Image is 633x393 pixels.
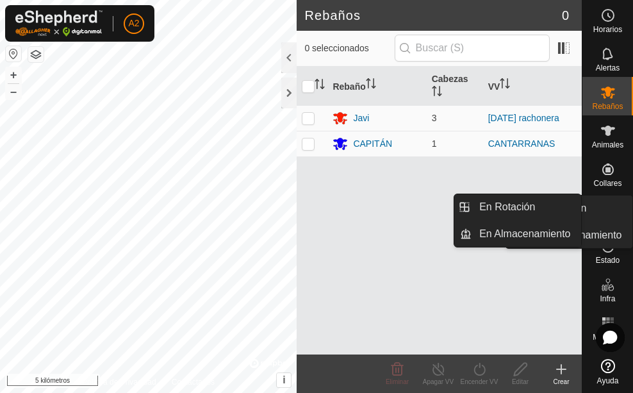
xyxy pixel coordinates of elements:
[6,46,21,62] button: Restablecer mapa
[593,179,621,188] font: Collares
[600,294,615,303] font: Infra
[488,113,559,123] a: [DATE] rachonera
[353,113,369,123] font: Javi
[386,378,409,385] font: Eliminar
[472,221,581,247] a: En Almacenamiento
[395,35,550,62] input: Buscar (S)
[277,373,291,387] button: i
[128,18,139,28] font: A2
[530,228,621,243] span: En Almacenamiento
[461,378,498,385] font: Encender VV
[596,63,620,72] font: Alertas
[283,374,285,385] font: i
[15,10,103,37] img: Logotipo de Gallagher
[315,81,325,91] p-sorticon: Activar para ordenar
[82,376,156,388] a: Política de Privacidad
[593,25,622,34] font: Horarios
[479,226,570,242] span: En Almacenamiento
[6,84,21,99] button: –
[304,43,368,53] font: 0 seleccionados
[304,8,361,22] font: Rebaños
[592,102,623,111] font: Rebaños
[353,138,392,149] font: CAPITÁN
[553,378,569,385] font: Crear
[562,8,569,22] font: 0
[593,333,623,349] font: Mapa de calor
[10,68,17,81] font: +
[596,256,620,265] font: Estado
[472,194,581,220] a: En Rotación
[479,199,535,215] span: En Rotación
[6,67,21,83] button: +
[172,378,215,387] font: Contáctanos
[454,194,581,220] li: En Rotación
[366,80,376,90] p-sorticon: Activar para ordenar
[172,376,215,388] a: Contáctanos
[432,113,437,123] font: 3
[454,221,581,247] li: En Almacenamiento
[432,74,468,84] font: Cabezas
[488,138,555,149] a: CANTARRANAS
[488,81,500,91] font: VV
[512,378,529,385] font: Editar
[432,138,437,149] font: 1
[597,376,619,385] font: Ayuda
[582,354,633,390] a: Ayuda
[592,140,623,149] font: Animales
[432,88,442,98] p-sorticon: Activar para ordenar
[82,378,156,387] font: Política de Privacidad
[10,85,17,98] font: –
[500,80,510,90] p-sorticon: Activar para ordenar
[333,81,365,91] font: Rebaño
[28,47,44,62] button: Capas del Mapa
[423,378,454,385] font: Apagar VV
